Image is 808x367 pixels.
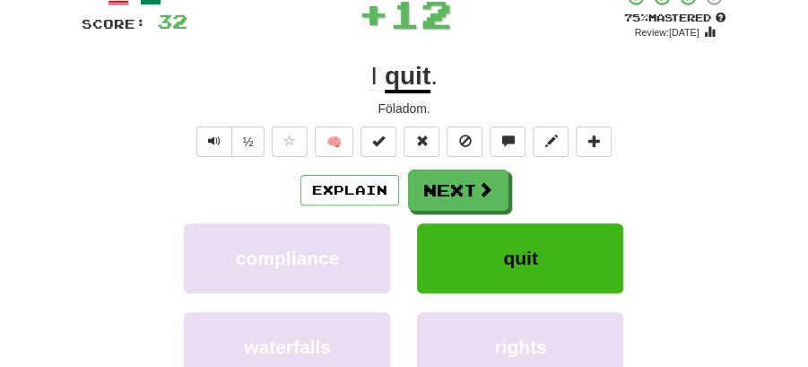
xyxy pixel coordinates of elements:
[623,11,727,25] div: Mastered
[490,127,526,157] button: Discuss sentence (alt+u)
[244,336,331,357] span: waterfalls
[533,127,569,157] button: Edit sentence (alt+d)
[635,27,699,38] small: Review: [DATE]
[370,62,378,91] span: I
[404,127,439,157] button: Reset to 0% Mastered (alt+r)
[430,62,438,90] span: .
[494,336,546,357] span: rights
[184,223,390,293] button: compliance
[231,127,265,157] button: ½
[315,127,353,157] button: 🧠
[193,127,265,157] div: Text-to-speech controls
[272,127,308,157] button: Favorite sentence (alt+f)
[157,10,187,32] span: 32
[361,127,396,157] button: Set this sentence to 100% Mastered (alt+m)
[236,248,340,268] span: compliance
[417,223,623,293] button: quit
[82,100,727,118] div: Föladom.
[503,248,537,268] span: quit
[196,127,232,157] button: Play sentence audio (ctl+space)
[82,16,146,31] span: Score:
[624,12,648,23] span: 75 %
[447,127,482,157] button: Ignore sentence (alt+i)
[300,175,399,205] button: Explain
[576,127,612,157] button: Add to collection (alt+a)
[408,170,508,211] button: Next
[385,62,430,93] u: quit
